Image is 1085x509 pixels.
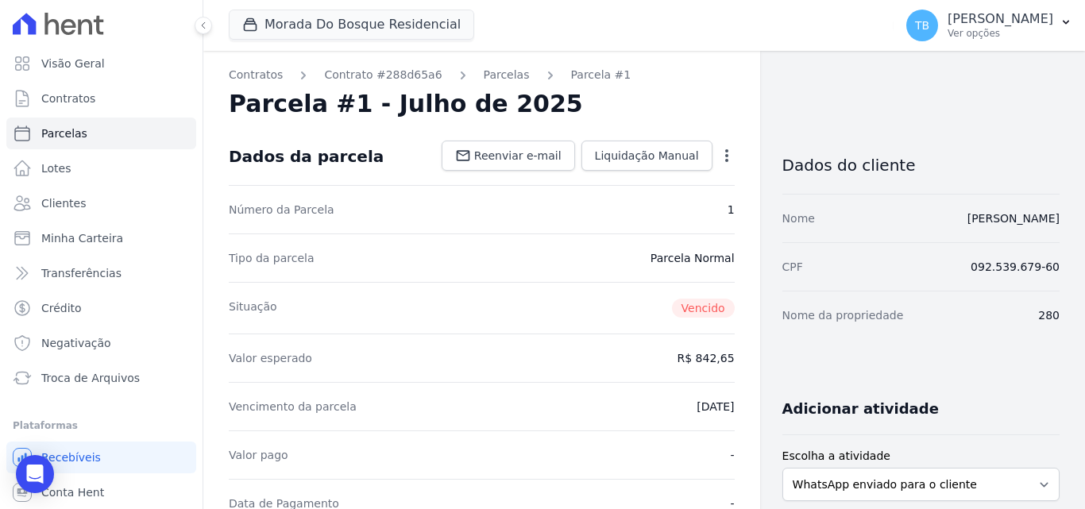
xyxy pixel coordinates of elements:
span: Lotes [41,160,71,176]
dd: 092.539.679-60 [971,259,1060,275]
span: Reenviar e-mail [474,148,562,164]
div: Plataformas [13,416,190,435]
div: Open Intercom Messenger [16,455,54,493]
dt: Número da Parcela [229,202,334,218]
span: Visão Geral [41,56,105,71]
a: Conta Hent [6,476,196,508]
dt: Nome [782,210,815,226]
h3: Adicionar atividade [782,399,939,418]
dt: Tipo da parcela [229,250,315,266]
dd: - [731,447,735,463]
a: [PERSON_NAME] [967,212,1060,225]
span: Negativação [41,335,111,351]
a: Troca de Arquivos [6,362,196,394]
span: Parcelas [41,125,87,141]
dt: Situação [229,299,277,318]
a: Recebíveis [6,442,196,473]
a: Liquidação Manual [581,141,712,171]
span: Conta Hent [41,484,104,500]
a: Contrato #288d65a6 [324,67,442,83]
p: Ver opções [948,27,1053,40]
a: Parcelas [6,118,196,149]
h2: Parcela #1 - Julho de 2025 [229,90,583,118]
button: Morada Do Bosque Residencial [229,10,474,40]
dd: 280 [1038,307,1060,323]
a: Visão Geral [6,48,196,79]
span: Liquidação Manual [595,148,699,164]
a: Lotes [6,152,196,184]
span: Minha Carteira [41,230,123,246]
div: Dados da parcela [229,147,384,166]
dt: Valor esperado [229,350,312,366]
dd: R$ 842,65 [678,350,735,366]
dd: Parcela Normal [651,250,735,266]
a: Negativação [6,327,196,359]
span: Troca de Arquivos [41,370,140,386]
dd: 1 [728,202,735,218]
nav: Breadcrumb [229,67,735,83]
dt: Valor pago [229,447,288,463]
a: Crédito [6,292,196,324]
a: Contratos [6,83,196,114]
a: Parcelas [484,67,530,83]
dt: Vencimento da parcela [229,399,357,415]
span: Recebíveis [41,449,101,465]
dt: Nome da propriedade [782,307,904,323]
span: Crédito [41,300,82,316]
a: Minha Carteira [6,222,196,254]
a: Parcela #1 [571,67,631,83]
dd: [DATE] [697,399,734,415]
span: TB [915,20,929,31]
a: Clientes [6,187,196,219]
p: [PERSON_NAME] [948,11,1053,27]
a: Transferências [6,257,196,289]
h3: Dados do cliente [782,156,1060,175]
a: Contratos [229,67,283,83]
span: Contratos [41,91,95,106]
dt: CPF [782,259,803,275]
span: Clientes [41,195,86,211]
a: Reenviar e-mail [442,141,575,171]
span: Vencido [672,299,735,318]
button: TB [PERSON_NAME] Ver opções [894,3,1085,48]
label: Escolha a atividade [782,448,1060,465]
span: Transferências [41,265,122,281]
